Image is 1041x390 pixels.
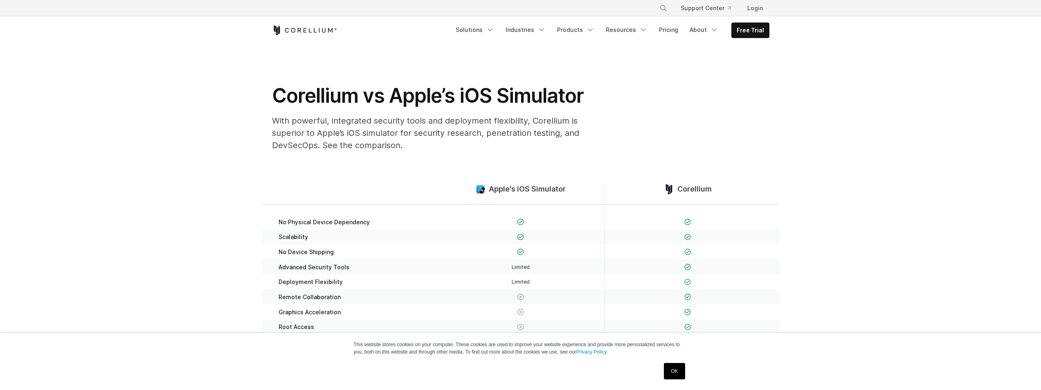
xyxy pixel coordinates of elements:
span: Apple's iOS Simulator [489,185,566,194]
span: Remote Collaboration [279,293,341,301]
span: Graphics Acceleration [279,309,341,316]
div: Navigation Menu [451,23,769,38]
a: About [685,23,723,37]
a: OK [664,363,685,379]
a: Privacy Policy. [576,349,608,355]
img: Checkmark [684,264,691,271]
a: Resources [601,23,652,37]
a: Industries [501,23,551,37]
img: Checkmark [684,248,691,255]
a: Free Trial [732,23,769,38]
h1: Corellium vs Apple’s iOS Simulator [272,83,599,108]
img: Checkmark [684,309,691,316]
img: Checkmark [684,324,691,331]
img: Checkmark [517,219,524,225]
span: Root Access [279,323,314,331]
a: Pricing [654,23,683,37]
span: Advanced Security Tools [279,264,349,271]
p: With powerful, integrated security tools and deployment flexibility, Corellium is superior to App... [272,115,599,151]
img: X [517,324,524,331]
a: Support Center [674,1,737,16]
a: Login [741,1,769,16]
span: Limited [512,264,530,270]
span: Limited [512,279,530,285]
img: Checkmark [517,234,524,241]
img: Checkmark [684,219,691,225]
span: Scalability [279,233,308,241]
img: X [517,293,524,300]
span: Corellium [677,185,712,194]
img: Checkmark [684,279,691,286]
img: X [517,309,524,316]
p: This website stores cookies on your computer. These cookies are used to improve your website expe... [354,341,688,356]
span: No Physical Device Dependency [279,219,370,226]
img: Checkmark [517,248,524,255]
button: Search [656,1,671,16]
img: Checkmark [684,234,691,241]
img: compare_ios-simulator--large [475,184,486,194]
span: Deployment Flexibility [279,278,343,286]
a: Products [552,23,599,37]
span: No Device Shipping [279,248,334,256]
a: Corellium Home [272,25,337,35]
div: Navigation Menu [650,1,769,16]
a: Solutions [451,23,499,37]
img: Checkmark [684,293,691,300]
